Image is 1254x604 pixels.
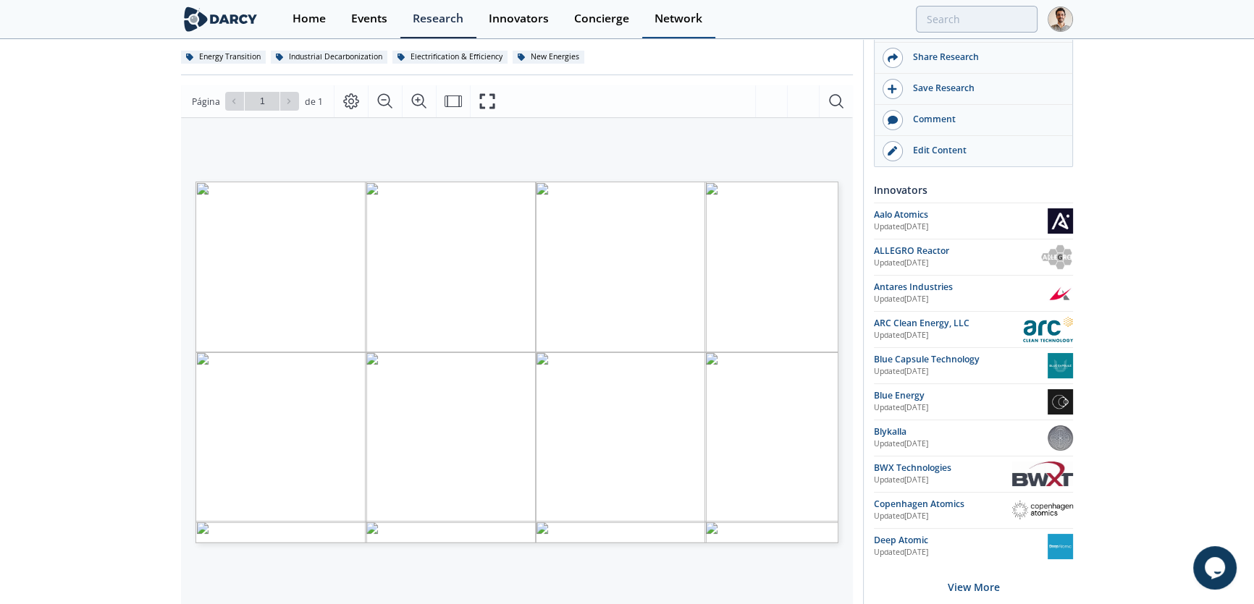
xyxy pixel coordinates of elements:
img: Profile [1048,7,1073,32]
img: Deep Atomic [1048,534,1073,559]
div: Research [413,13,463,25]
div: Updated [DATE] [874,330,1023,341]
img: Antares Industries [1048,281,1073,306]
div: Innovators [874,177,1073,203]
div: Network [655,13,702,25]
div: Aalo Atomics [874,208,1048,221]
div: Industrial Decarbonization [271,51,387,64]
a: Edit Content [875,136,1072,166]
div: Blykalla [874,425,1048,438]
a: Blykalla Updated[DATE] Blykalla [874,425,1073,451]
div: Electrification & Efficiency [392,51,508,64]
div: Updated [DATE] [874,294,1048,305]
div: Comment [903,113,1065,126]
img: Blykalla [1048,425,1073,451]
img: BWX Technologies [1012,461,1073,487]
a: Copenhagen Atomics Updated[DATE] Copenhagen Atomics [874,498,1073,523]
div: Antares Industries [874,281,1048,294]
div: Updated [DATE] [874,511,1012,522]
div: BWX Technologies [874,461,1012,475]
div: Innovators [489,13,549,25]
div: Blue Capsule Technology [874,353,1048,366]
a: Aalo Atomics Updated[DATE] Aalo Atomics [874,208,1073,234]
div: Updated [DATE] [874,475,1012,486]
a: Deep Atomic Updated[DATE] Deep Atomic [874,534,1073,559]
div: Home [293,13,326,25]
div: Updated [DATE] [874,366,1048,378]
div: Updated [DATE] [874,547,1048,558]
img: logo-wide.svg [181,7,260,32]
div: ALLEGRO Reactor [874,244,1040,258]
img: Blue Capsule Technology [1048,353,1073,378]
a: BWX Technologies Updated[DATE] BWX Technologies [874,461,1073,487]
div: Events [351,13,387,25]
img: ALLEGRO Reactor [1040,244,1073,270]
a: ARC Clean Energy, LLC Updated[DATE] ARC Clean Energy, LLC [874,317,1073,342]
img: Blue Energy [1048,389,1073,414]
a: Blue Energy Updated[DATE] Blue Energy [874,389,1073,414]
div: Updated [DATE] [874,438,1048,450]
div: Deep Atomic [874,534,1048,547]
a: Blue Capsule Technology Updated[DATE] Blue Capsule Technology [874,353,1073,378]
img: Aalo Atomics [1048,208,1073,234]
div: New Energies [513,51,584,64]
div: ARC Clean Energy, LLC [874,317,1023,330]
div: Save Research [903,82,1065,95]
a: Antares Industries Updated[DATE] Antares Industries [874,281,1073,306]
div: Edit Content [903,144,1065,157]
img: ARC Clean Energy, LLC [1023,317,1073,342]
div: Blue Energy [874,389,1048,402]
a: ALLEGRO Reactor Updated[DATE] ALLEGRO Reactor [874,244,1073,270]
div: Updated [DATE] [874,221,1048,233]
div: Copenhagen Atomics [874,498,1012,511]
div: Updated [DATE] [874,258,1040,269]
div: Share Research [903,51,1065,64]
div: Concierge [574,13,629,25]
img: Copenhagen Atomics [1012,501,1073,519]
input: Advanced Search [916,6,1038,33]
div: Updated [DATE] [874,402,1048,414]
div: Energy Transition [181,51,266,64]
iframe: chat widget [1193,546,1240,590]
